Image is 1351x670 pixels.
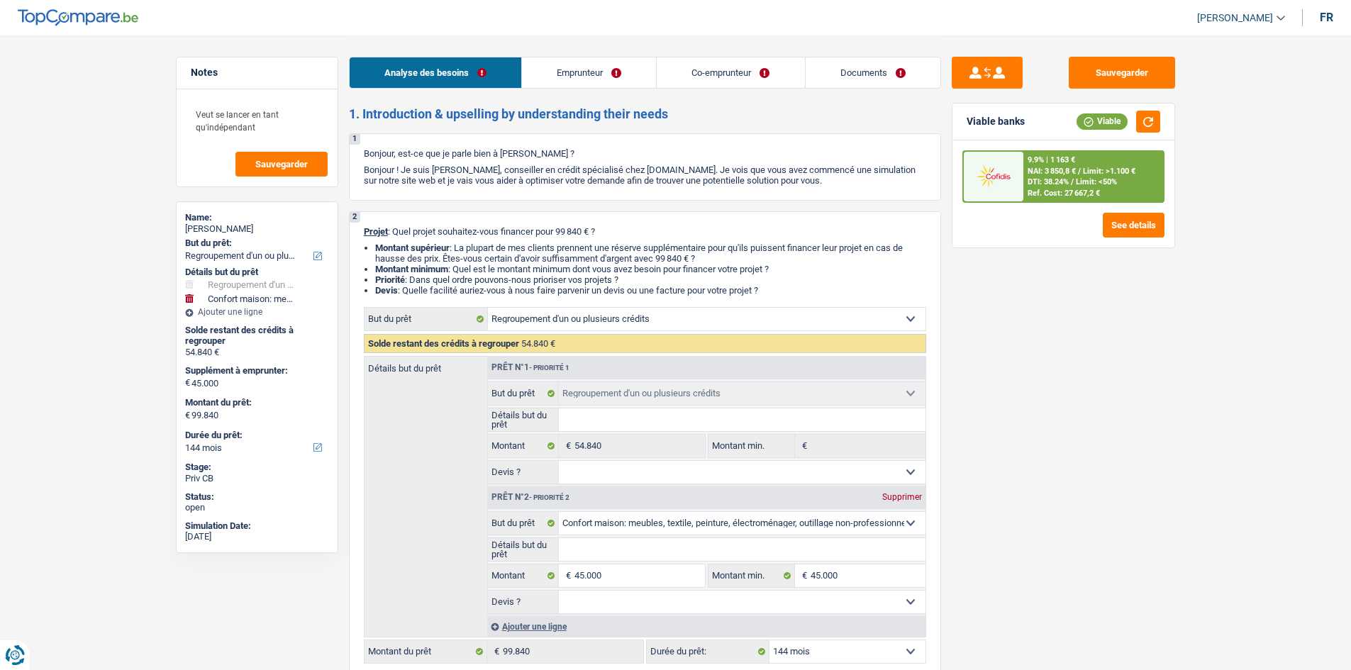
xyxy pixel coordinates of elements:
label: Détails but du prêt [365,357,487,373]
span: Limit: >1.100 € [1083,167,1135,176]
label: But du prêt: [185,238,326,249]
div: Priv CB [185,473,329,484]
label: But du prêt [488,512,560,535]
label: Détails but du prêt [488,538,560,561]
span: / [1071,177,1074,186]
a: Documents [806,57,940,88]
div: Status: [185,491,329,503]
div: Simulation Date: [185,520,329,532]
button: Sauvegarder [235,152,328,177]
div: Prêt n°1 [488,363,573,372]
span: € [795,435,811,457]
div: Viable banks [967,116,1025,128]
button: Sauvegarder [1069,57,1175,89]
div: Ajouter une ligne [185,307,329,317]
label: But du prêt [488,382,560,405]
span: 54.840 € [521,338,555,349]
label: Montant du prêt: [185,397,326,408]
span: - Priorité 2 [529,493,569,501]
img: TopCompare Logo [18,9,138,26]
p: Bonjour, est-ce que je parle bien à [PERSON_NAME] ? [364,148,926,159]
label: Supplément à emprunter: [185,365,326,376]
div: Détails but du prêt [185,267,329,278]
label: Durée du prêt: [185,430,326,441]
strong: Montant minimum [375,264,448,274]
p: : Quel projet souhaitez-vous financer pour 99 840 € ? [364,226,926,237]
div: Supprimer [879,493,925,501]
div: Prêt n°2 [488,493,573,502]
span: € [559,564,574,587]
div: 1 [350,134,360,145]
img: Cofidis [967,163,1020,189]
li: : La plupart de mes clients prennent une réserve supplémentaire pour qu'ils puissent financer leu... [375,242,926,264]
label: Montant min. [708,435,795,457]
button: See details [1103,213,1164,238]
h2: 1. Introduction & upselling by understanding their needs [349,106,941,122]
label: Détails but du prêt [488,408,560,431]
span: Limit: <50% [1076,177,1117,186]
div: Ref. Cost: 27 667,2 € [1028,189,1100,198]
label: Montant du prêt [365,640,487,663]
div: Ajouter une ligne [487,616,925,637]
li: : Quelle facilité auriez-vous à nous faire parvenir un devis ou une facture pour votre projet ? [375,285,926,296]
label: But du prêt [365,308,488,330]
span: € [559,435,574,457]
a: [PERSON_NAME] [1186,6,1285,30]
div: [PERSON_NAME] [185,223,329,235]
span: € [795,564,811,587]
label: Montant min. [708,564,795,587]
span: Devis [375,285,398,296]
label: Montant [488,564,560,587]
li: : Quel est le montant minimum dont vous avez besoin pour financer votre projet ? [375,264,926,274]
span: - Priorité 1 [529,364,569,372]
a: Emprunteur [522,57,656,88]
div: [DATE] [185,531,329,542]
div: Stage: [185,462,329,473]
span: € [185,410,190,421]
span: € [185,377,190,389]
span: Sauvegarder [255,160,308,169]
span: / [1078,167,1081,176]
div: open [185,502,329,513]
div: 9.9% | 1 163 € [1028,155,1075,164]
div: 54.840 € [185,347,329,358]
strong: Montant supérieur [375,242,450,253]
a: Co-emprunteur [657,57,804,88]
span: [PERSON_NAME] [1197,12,1273,24]
li: : Dans quel ordre pouvons-nous prioriser vos projets ? [375,274,926,285]
label: Devis ? [488,461,560,484]
strong: Priorité [375,274,405,285]
a: Analyse des besoins [350,57,521,88]
span: Solde restant des crédits à regrouper [368,338,519,349]
h5: Notes [191,67,323,79]
p: Bonjour ! Je suis [PERSON_NAME], conseiller en crédit spécialisé chez [DOMAIN_NAME]. Je vois que ... [364,164,926,186]
div: 2 [350,212,360,223]
div: fr [1320,11,1333,24]
span: Projet [364,226,388,237]
div: Viable [1077,113,1128,129]
label: Durée du prêt: [647,640,769,663]
span: NAI: 3 850,8 € [1028,167,1076,176]
div: Name: [185,212,329,223]
span: € [487,640,503,663]
span: DTI: 38.24% [1028,177,1069,186]
div: Solde restant des crédits à regrouper [185,325,329,347]
label: Montant [488,435,560,457]
label: Devis ? [488,591,560,613]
